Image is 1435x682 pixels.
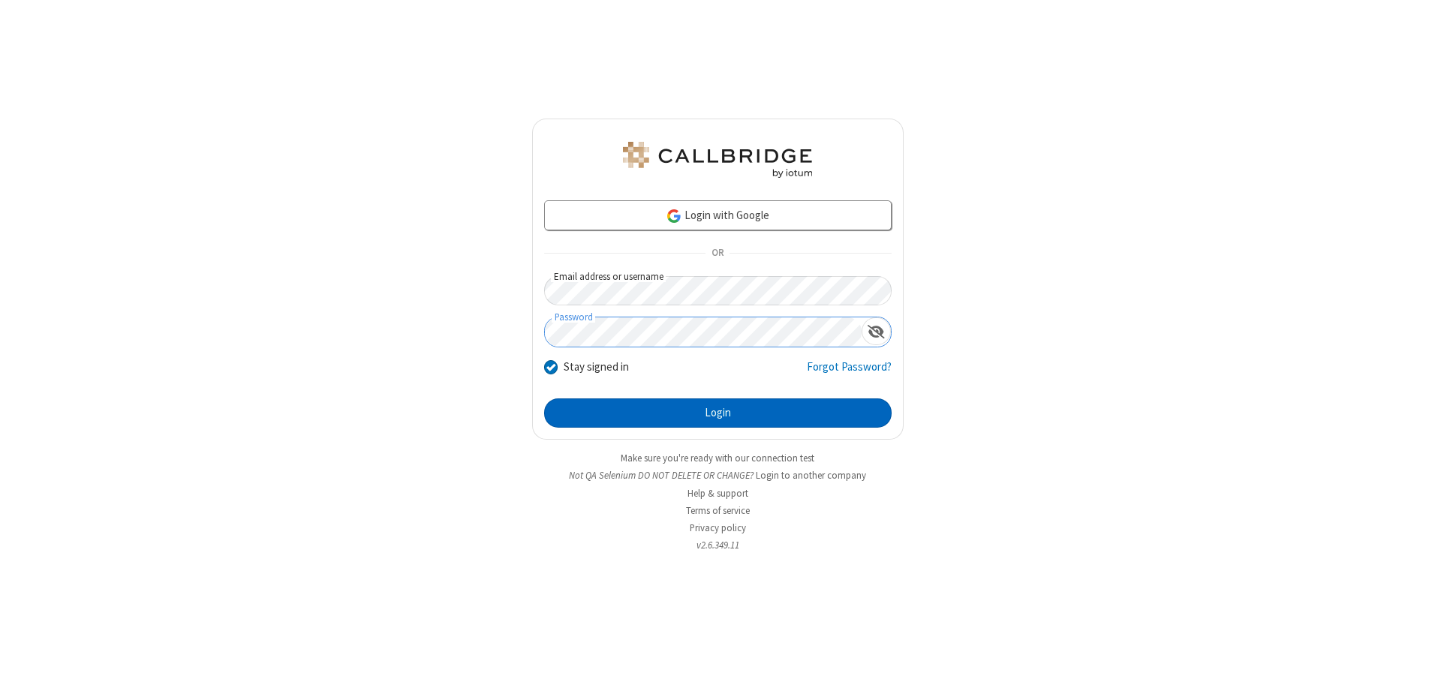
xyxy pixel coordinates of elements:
a: Make sure you're ready with our connection test [621,452,814,464]
a: Login with Google [544,200,892,230]
img: QA Selenium DO NOT DELETE OR CHANGE [620,142,815,178]
a: Privacy policy [690,521,746,534]
a: Terms of service [686,504,750,517]
button: Login to another company [756,468,866,482]
label: Stay signed in [564,359,629,376]
button: Login [544,398,892,428]
a: Forgot Password? [807,359,892,387]
input: Password [545,317,862,347]
span: OR [705,243,730,264]
li: Not QA Selenium DO NOT DELETE OR CHANGE? [532,468,904,482]
div: Show password [862,317,891,345]
a: Help & support [687,487,748,500]
img: google-icon.png [666,208,682,224]
input: Email address or username [544,276,892,305]
li: v2.6.349.11 [532,538,904,552]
